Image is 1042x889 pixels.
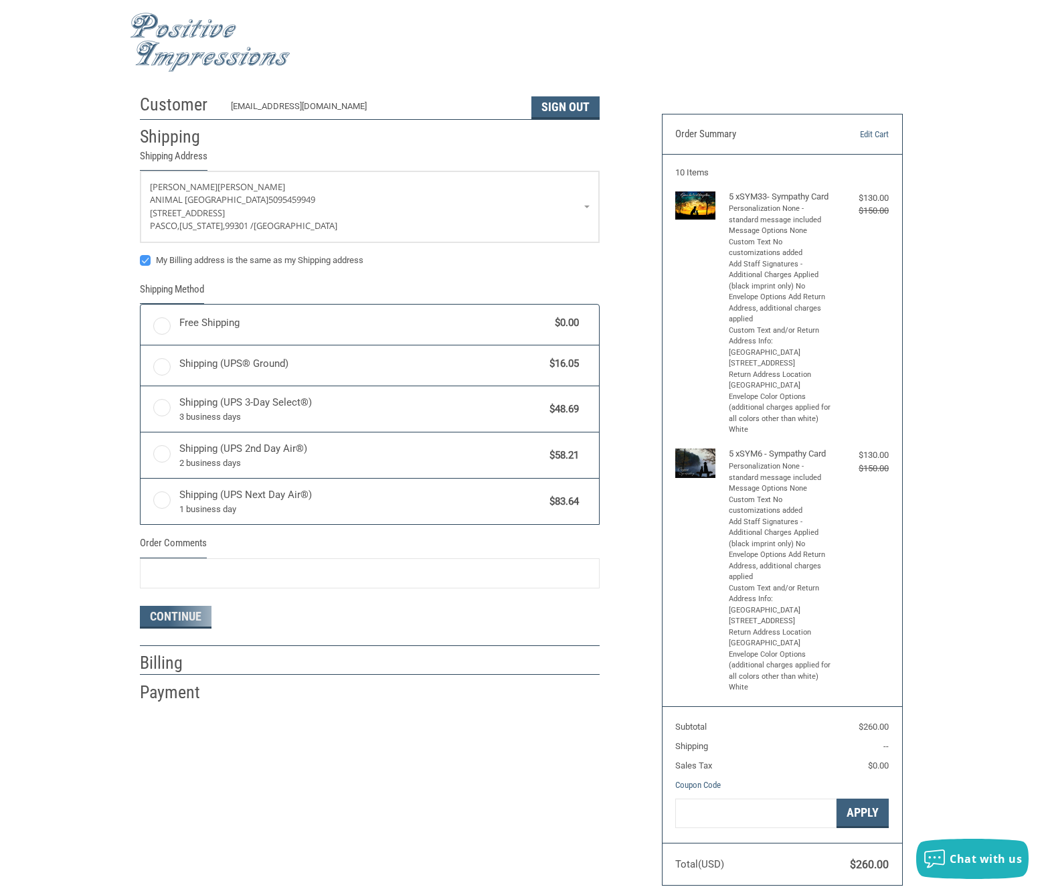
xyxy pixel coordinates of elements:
[729,259,833,293] li: Add Staff Signatures - Additional Charges Applied (black imprint only) No
[729,392,833,436] li: Envelope Color Options (additional charges applied for all colors other than white) White
[543,356,580,372] span: $16.05
[850,858,889,871] span: $260.00
[916,839,1029,879] button: Chat with us
[837,799,889,829] button: Apply
[130,13,290,72] img: Positive Impressions
[835,191,889,205] div: $130.00
[820,128,889,141] a: Edit Cart
[140,681,218,704] h2: Payment
[950,852,1022,866] span: Chat with us
[729,649,833,694] li: Envelope Color Options (additional charges applied for all colors other than white) White
[675,128,820,141] h3: Order Summary
[729,204,833,226] li: Personalization None - standard message included
[835,449,889,462] div: $130.00
[150,207,225,219] span: [STREET_ADDRESS]
[140,255,600,266] label: My Billing address is the same as my Shipping address
[140,126,218,148] h2: Shipping
[729,449,833,459] h4: 5 x SYM6 - Sympathy Card
[835,204,889,218] div: $150.00
[729,483,833,495] li: Message Options None
[729,191,833,202] h4: 5 x SYM33- Sympathy Card
[225,220,254,232] span: 99301 /
[729,370,833,392] li: Return Address Location [GEOGRAPHIC_DATA]
[179,315,549,331] span: Free Shipping
[543,494,580,509] span: $83.64
[218,181,285,193] span: [PERSON_NAME]
[179,395,543,423] span: Shipping (UPS 3-Day Select®)
[531,96,600,119] button: Sign Out
[268,193,315,206] span: 5095459949
[729,517,833,550] li: Add Staff Signatures - Additional Charges Applied (black imprint only) No
[729,583,833,627] li: Custom Text and/or Return Address Info: [GEOGRAPHIC_DATA][STREET_ADDRESS]
[859,722,889,732] span: $260.00
[179,356,543,372] span: Shipping (UPS® Ground)
[729,292,833,325] li: Envelope Options Add Return Address, additional charges applied
[729,461,833,483] li: Personalization None - standard message included
[179,410,543,424] span: 3 business days
[868,760,889,771] span: $0.00
[231,100,518,119] div: [EMAIL_ADDRESS][DOMAIN_NAME]
[675,858,724,870] span: Total (USD)
[140,149,207,171] legend: Shipping Address
[150,193,268,206] span: Animal [GEOGRAPHIC_DATA]
[729,325,833,370] li: Custom Text and/or Return Address Info: [GEOGRAPHIC_DATA][STREET_ADDRESS]
[150,181,218,193] span: [PERSON_NAME]
[675,741,708,751] span: Shipping
[675,167,889,178] h3: 10 Items
[140,94,218,116] h2: Customer
[675,760,712,771] span: Sales Tax
[140,282,204,304] legend: Shipping Method
[150,220,179,232] span: Pasco,
[675,780,721,790] a: Coupon Code
[179,220,225,232] span: [US_STATE],
[179,503,543,516] span: 1 business day
[543,402,580,417] span: $48.69
[140,536,207,558] legend: Order Comments
[729,226,833,237] li: Message Options None
[179,441,543,469] span: Shipping (UPS 2nd Day Air®)
[675,722,707,732] span: Subtotal
[141,171,599,242] a: Enter or select a different address
[254,220,337,232] span: [GEOGRAPHIC_DATA]
[729,627,833,649] li: Return Address Location [GEOGRAPHIC_DATA]
[543,448,580,463] span: $58.21
[883,741,889,751] span: --
[140,606,211,629] button: Continue
[729,237,833,259] li: Custom Text No customizations added
[675,799,837,829] input: Gift Certificate or Coupon Code
[549,315,580,331] span: $0.00
[179,457,543,470] span: 2 business days
[179,487,543,515] span: Shipping (UPS Next Day Air®)
[140,652,218,674] h2: Billing
[729,495,833,517] li: Custom Text No customizations added
[729,550,833,583] li: Envelope Options Add Return Address, additional charges applied
[835,462,889,475] div: $150.00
